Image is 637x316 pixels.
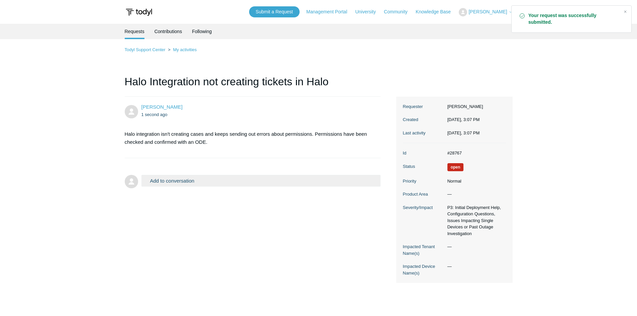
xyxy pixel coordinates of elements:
time: 10/07/2025, 15:07 [447,117,480,122]
a: My activities [173,47,197,52]
span: We are working on a response for you [447,163,464,171]
dt: Requester [403,103,444,110]
dt: Severity/Impact [403,204,444,211]
a: Todyl Support Center [125,47,166,52]
time: 10/07/2025, 15:07 [141,112,168,117]
a: Submit a Request [249,6,300,17]
dt: Created [403,116,444,123]
dt: Id [403,150,444,156]
dt: Last activity [403,130,444,136]
img: Todyl Support Center Help Center home page [125,6,153,18]
button: [PERSON_NAME] [459,8,512,16]
strong: Your request was successfully submitted. [528,12,618,26]
a: Management Portal [306,8,354,15]
dt: Product Area [403,191,444,198]
a: [PERSON_NAME] [141,104,183,110]
li: Todyl Support Center [125,47,167,52]
dd: P3: Initial Deployment Help, Configuration Questions, Issues Impacting Single Devices or Past Out... [444,204,506,237]
dd: — [444,263,506,270]
a: Knowledge Base [416,8,457,15]
a: University [355,8,382,15]
a: Contributions [154,24,182,39]
dd: #28767 [444,150,506,156]
dd: Normal [444,178,506,185]
a: Community [384,8,414,15]
span: Frank Murdica [141,104,183,110]
dd: [PERSON_NAME] [444,103,506,110]
li: Requests [125,24,144,39]
button: Add to conversation [141,175,381,187]
span: [PERSON_NAME] [468,9,507,14]
dt: Priority [403,178,444,185]
dd: — [444,191,506,198]
li: My activities [167,47,197,52]
dt: Status [403,163,444,170]
p: Halo integration isn't creating cases and keeps sending out errors about permissions. Permissions... [125,130,374,146]
a: Following [192,24,212,39]
dt: Impacted Tenant Name(s) [403,243,444,256]
dd: — [444,243,506,250]
time: 10/07/2025, 15:07 [447,130,480,135]
h1: Halo Integration not creating tickets in Halo [125,74,381,97]
dt: Impacted Device Name(s) [403,263,444,276]
div: Close [621,7,630,16]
